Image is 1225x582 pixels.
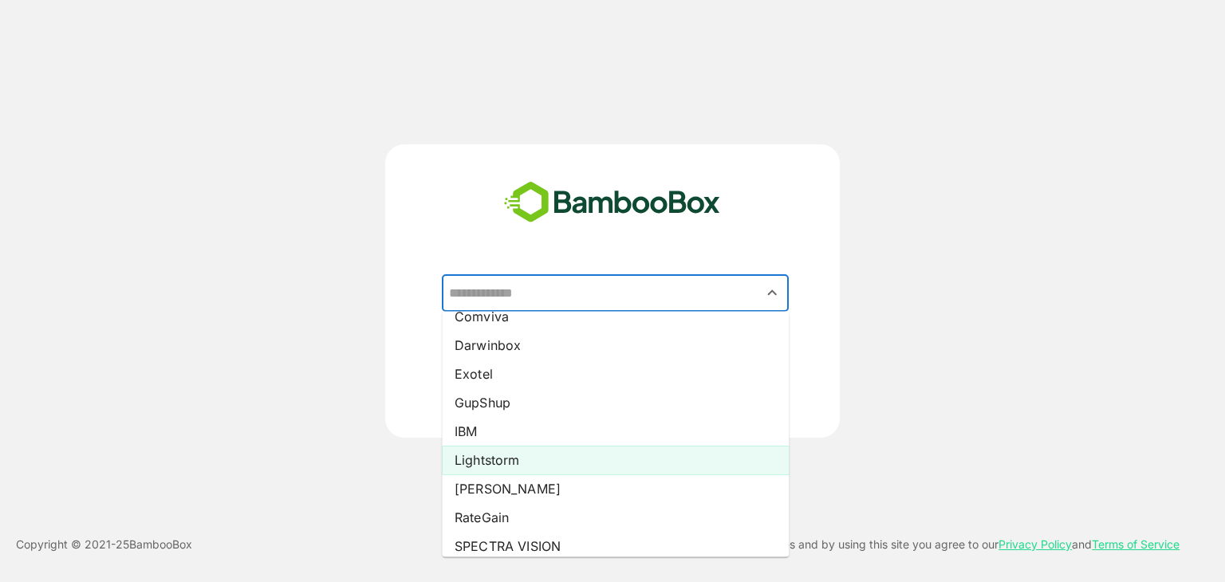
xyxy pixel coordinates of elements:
[442,474,789,503] li: [PERSON_NAME]
[495,176,729,229] img: bamboobox
[16,535,192,554] p: Copyright © 2021- 25 BambooBox
[762,282,783,304] button: Close
[1092,537,1180,551] a: Terms of Service
[682,535,1180,554] p: This site uses cookies and by using this site you agree to our and
[442,388,789,417] li: GupShup
[442,302,789,331] li: Comviva
[442,417,789,446] li: IBM
[442,360,789,388] li: Exotel
[442,532,789,560] li: SPECTRA VISION
[442,331,789,360] li: Darwinbox
[442,503,789,532] li: RateGain
[999,537,1072,551] a: Privacy Policy
[442,446,789,474] li: Lightstorm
